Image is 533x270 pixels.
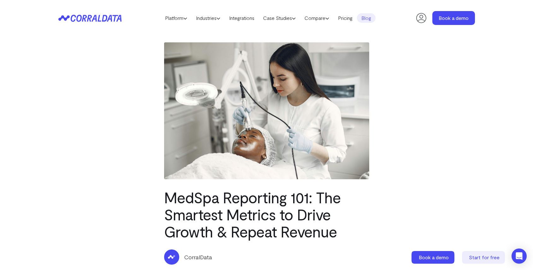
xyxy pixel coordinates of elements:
[300,13,334,23] a: Compare
[512,249,527,264] div: Open Intercom Messenger
[225,13,259,23] a: Integrations
[164,189,369,240] h1: MedSpa Reporting 101: The Smartest Metrics to Drive Growth & Repeat Revenue
[184,253,212,261] p: CorralData
[469,254,500,260] span: Start for free
[419,254,449,260] span: Book a demo
[462,251,506,264] a: Start for free
[161,13,192,23] a: Platform
[334,13,357,23] a: Pricing
[357,13,376,23] a: Blog
[412,251,456,264] a: Book a demo
[192,13,225,23] a: Industries
[259,13,300,23] a: Case Studies
[432,11,475,25] a: Book a demo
